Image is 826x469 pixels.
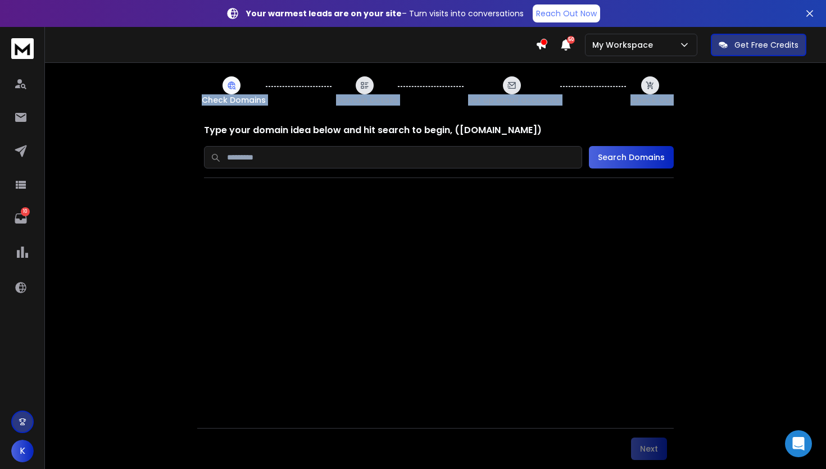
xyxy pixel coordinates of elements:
a: Reach Out Now [533,4,600,22]
span: Check Out [630,94,674,106]
p: 10 [21,207,30,216]
strong: Your warmest leads are on your site [246,8,402,19]
button: K [11,440,34,462]
div: Open Intercom Messenger [785,430,812,457]
button: Search Domains [589,146,674,169]
p: My Workspace [592,39,657,51]
span: Set up email accounts [468,94,560,106]
p: Reach Out Now [536,8,597,19]
p: Get Free Credits [734,39,798,51]
img: logo [11,38,34,59]
button: Get Free Credits [711,34,806,56]
span: 50 [567,36,575,44]
span: Check Domains [202,94,266,106]
a: 10 [10,207,32,230]
span: Domain Details [336,94,398,106]
p: – Turn visits into conversations [246,8,524,19]
h2: Type your domain idea below and hit search to begin, ([DOMAIN_NAME]) [204,124,674,137]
